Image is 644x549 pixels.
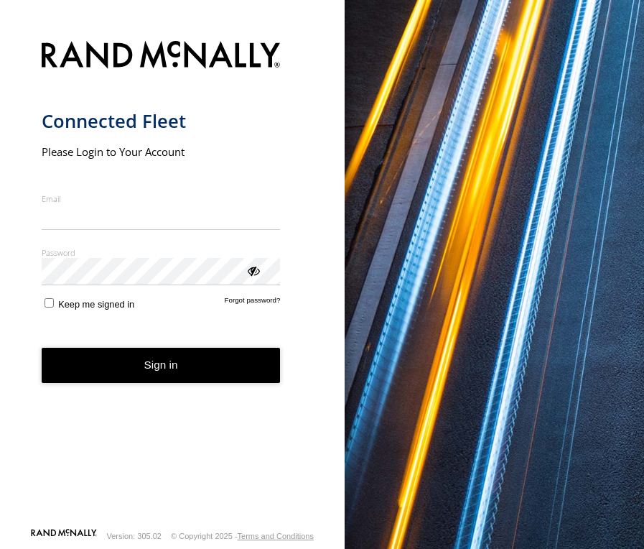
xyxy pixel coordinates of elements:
[42,32,304,527] form: main
[225,296,281,310] a: Forgot password?
[31,529,97,543] a: Visit our Website
[42,247,281,258] label: Password
[107,532,162,540] div: Version: 305.02
[42,144,281,159] h2: Please Login to Your Account
[42,38,281,75] img: Rand McNally
[238,532,314,540] a: Terms and Conditions
[42,109,281,133] h1: Connected Fleet
[171,532,314,540] div: © Copyright 2025 -
[58,299,134,310] span: Keep me signed in
[45,298,54,308] input: Keep me signed in
[42,348,281,383] button: Sign in
[246,263,260,277] div: ViewPassword
[42,193,281,204] label: Email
